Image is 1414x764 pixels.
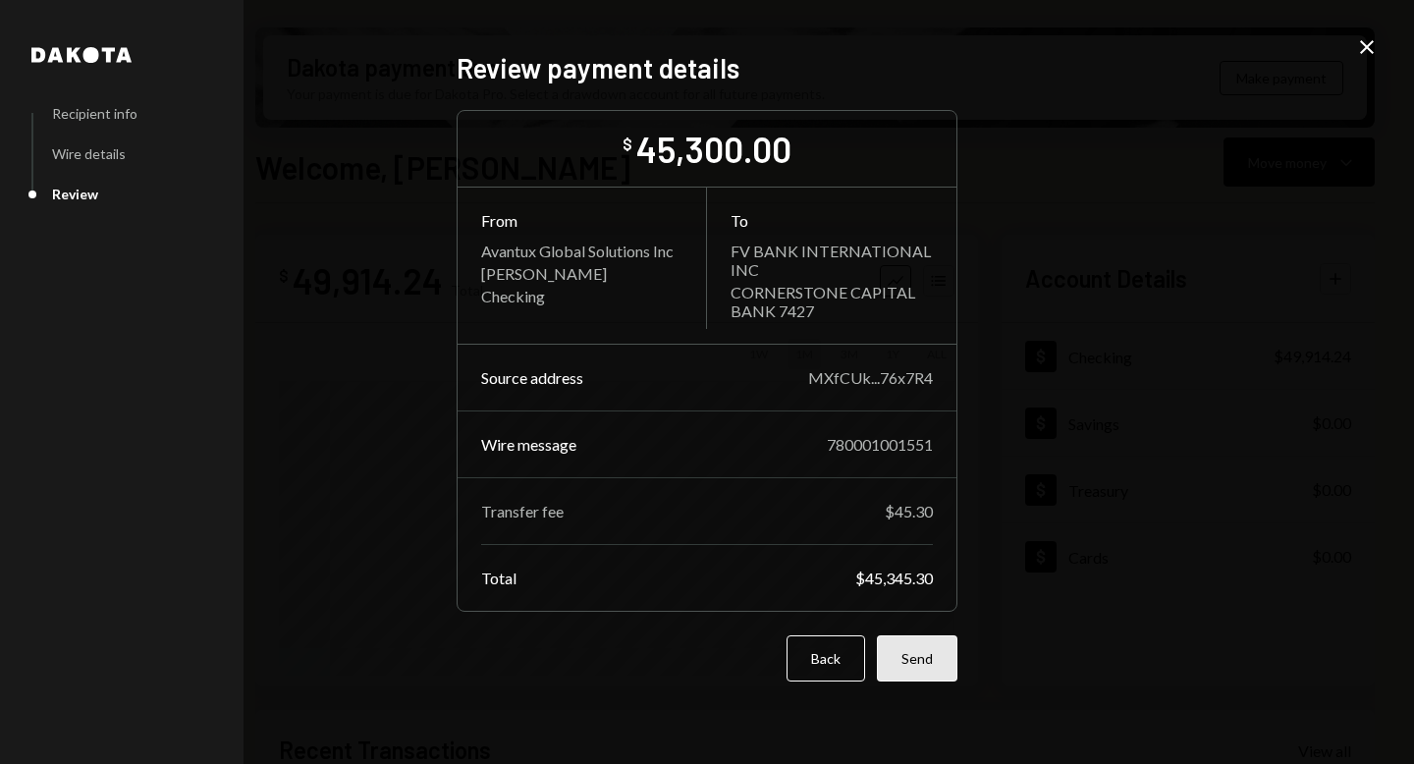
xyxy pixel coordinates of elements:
div: $45,345.30 [855,569,933,587]
div: Total [481,569,517,587]
div: [PERSON_NAME] [481,264,682,283]
div: Review [52,186,98,202]
div: Recipient info [52,105,137,122]
div: CORNERSTONE CAPITAL BANK 7427 [731,283,933,320]
div: Wire message [481,435,576,454]
div: Wire details [52,145,126,162]
div: 780001001551 [827,435,933,454]
div: Transfer fee [481,502,564,520]
div: $ [623,135,632,154]
div: $45.30 [885,502,933,520]
div: From [481,211,682,230]
h2: Review payment details [457,49,957,87]
div: To [731,211,933,230]
div: FV BANK INTERNATIONAL INC [731,242,933,279]
div: MXfCUk...76x7R4 [808,368,933,387]
div: Avantux Global Solutions Inc [481,242,682,260]
button: Back [787,635,865,682]
div: Checking [481,287,682,305]
div: 45,300.00 [636,127,791,171]
div: Source address [481,368,583,387]
button: Send [877,635,957,682]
